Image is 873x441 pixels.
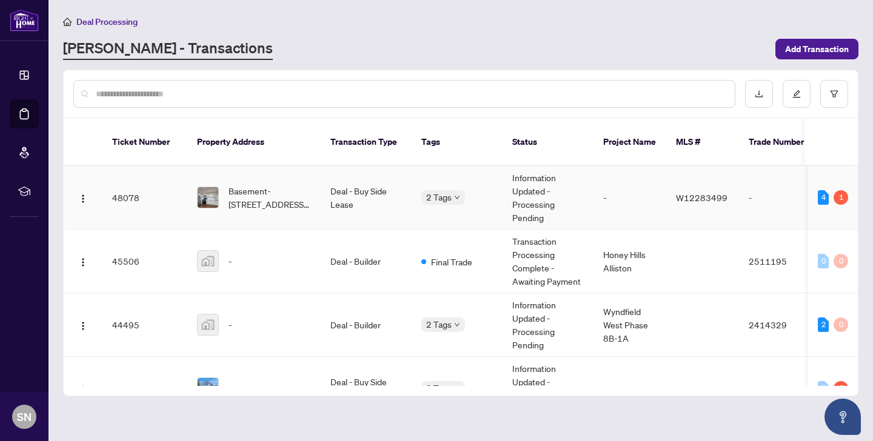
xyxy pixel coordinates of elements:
div: 4 [818,190,829,205]
td: - [594,166,666,230]
span: 2 Tags [426,381,452,395]
td: Deal - Buy Side Sale [321,357,412,420]
td: 2414329 [739,293,824,357]
td: - [594,357,666,420]
button: download [745,80,773,108]
button: Open asap [824,399,861,435]
div: 2 [818,317,829,332]
td: Honey Hills Alliston [594,230,666,293]
span: Deal Processing [76,16,138,27]
div: 0 [818,381,829,396]
span: edit [792,90,801,98]
button: Logo [73,379,93,398]
span: down [454,322,460,328]
span: 2 Tags [426,190,452,204]
th: Status [503,119,594,166]
span: Add Transaction [785,39,849,59]
img: thumbnail-img [198,314,218,335]
span: Final Trade [431,255,472,268]
td: Information Updated - Processing Pending [503,166,594,230]
td: Deal - Buy Side Lease [321,166,412,230]
td: 45506 [102,230,187,293]
span: filter [830,90,838,98]
div: 0 [834,254,848,268]
span: down [454,385,460,391]
td: Transaction Processing Complete - Awaiting Payment [503,230,594,293]
button: edit [783,80,811,108]
img: logo [10,9,39,31]
th: Property Address [187,119,321,166]
img: Logo [78,194,88,204]
td: 2511195 [739,230,824,293]
th: Project Name [594,119,666,166]
td: Information Updated - Processing Pending [503,357,594,420]
span: X12136133 [676,383,725,394]
span: SN [17,408,32,425]
td: Deal - Builder [321,230,412,293]
th: Tags [412,119,503,166]
img: thumbnail-img [198,251,218,271]
div: 0 [834,317,848,332]
span: [STREET_ADDRESS] [229,382,306,395]
span: W12283499 [676,192,727,203]
th: Transaction Type [321,119,412,166]
span: Basement-[STREET_ADDRESS][PERSON_NAME][PERSON_NAME] [229,184,311,211]
span: down [454,194,460,201]
span: home [63,18,72,26]
span: 2 Tags [426,317,452,331]
td: 48078 [102,166,187,230]
td: 2509953 [739,357,824,420]
th: MLS # [666,119,739,166]
th: Trade Number [739,119,824,166]
td: 44495 [102,293,187,357]
td: 42655 [102,357,187,420]
img: Logo [78,321,88,331]
button: Logo [73,251,93,271]
button: Add Transaction [775,39,858,59]
td: Information Updated - Processing Pending [503,293,594,357]
span: download [755,90,763,98]
img: thumbnail-img [198,187,218,208]
button: filter [820,80,848,108]
span: - [229,318,232,331]
button: Logo [73,315,93,334]
td: Wyndfield West Phase 8B-1A [594,293,666,357]
td: - [739,166,824,230]
a: [PERSON_NAME] - Transactions [63,38,273,60]
div: 3 [834,381,848,396]
img: thumbnail-img [198,378,218,399]
div: 1 [834,190,848,205]
th: Ticket Number [102,119,187,166]
div: 0 [818,254,829,268]
img: Logo [78,257,88,267]
td: Deal - Builder [321,293,412,357]
button: Logo [73,188,93,207]
img: Logo [78,385,88,394]
span: - [229,254,232,268]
